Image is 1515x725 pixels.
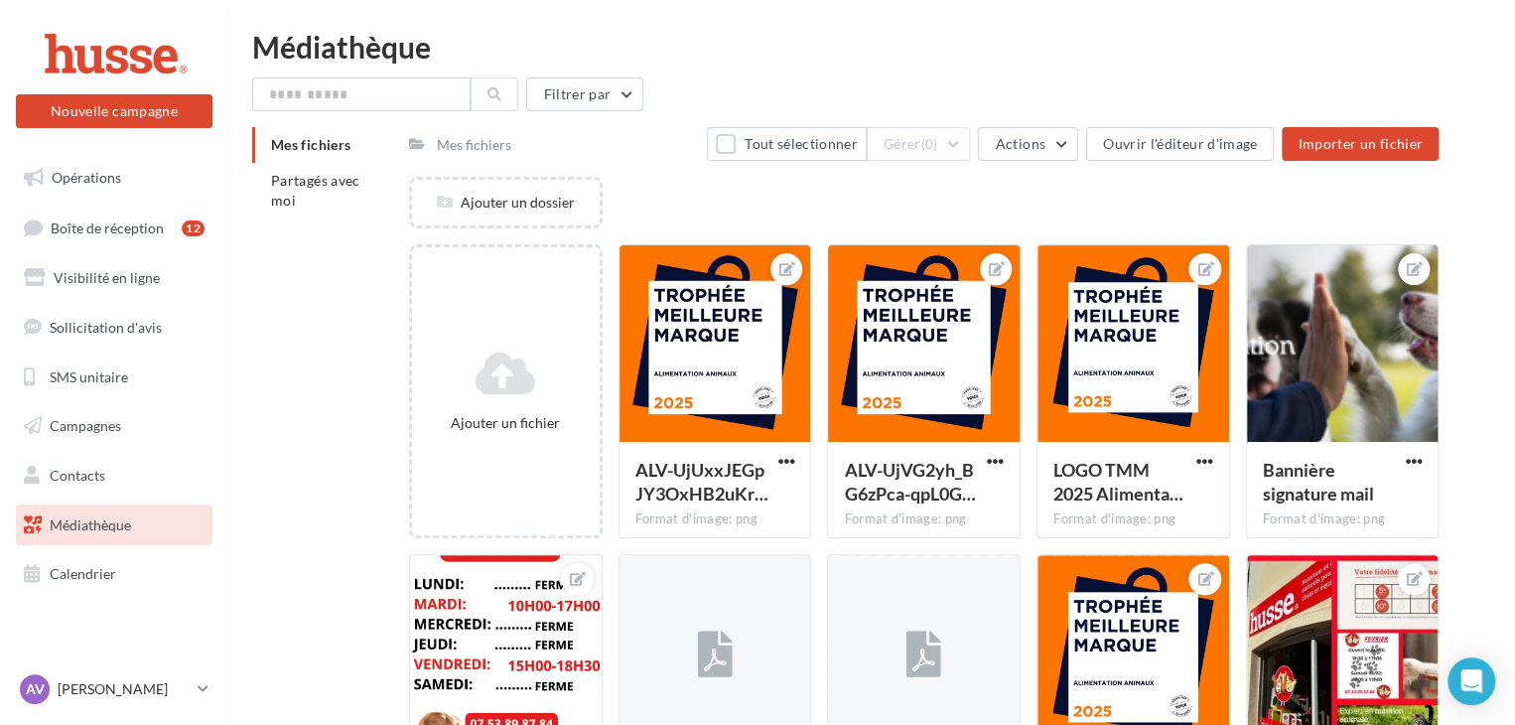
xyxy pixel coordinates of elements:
a: Campagnes [12,405,216,447]
div: Médiathèque [252,32,1491,62]
button: Filtrer par [526,77,643,111]
span: SMS unitaire [50,367,128,384]
a: Boîte de réception12 [12,207,216,249]
span: Opérations [52,169,121,186]
p: [PERSON_NAME] [58,679,190,699]
div: Ajouter un dossier [412,193,600,213]
div: Format d'image: png [1263,510,1423,528]
a: SMS unitaire [12,357,216,398]
button: Ouvrir l'éditeur d'image [1086,127,1274,161]
span: Actions [995,135,1044,152]
button: Gérer(0) [867,127,971,161]
a: Contacts [12,455,216,497]
a: Médiathèque [12,505,216,546]
span: ALV-UjVG2yh_BG6zPca-qpL0GpccQkCIU8l-t00gRhGklJEHqxq2hP4 [844,459,975,505]
span: Bannière signature mail [1263,459,1374,505]
a: AV [PERSON_NAME] [16,670,212,708]
button: Importer un fichier [1282,127,1439,161]
span: Boîte de réception [51,218,164,235]
span: Importer un fichier [1298,135,1423,152]
span: LOGO TMM 2025 Alimentation animaux- (1) [1053,459,1183,505]
div: Format d'image: png [844,510,1004,528]
a: Calendrier [12,553,216,595]
span: Médiathèque [50,516,131,533]
span: Campagnes [50,417,121,434]
div: Open Intercom Messenger [1447,657,1495,705]
button: Actions [978,127,1077,161]
span: AV [26,679,45,699]
span: Contacts [50,467,105,484]
span: Sollicitation d'avis [50,319,162,336]
div: Format d'image: png [1053,510,1213,528]
span: Calendrier [50,565,116,582]
a: Visibilité en ligne [12,257,216,299]
span: Mes fichiers [271,136,350,153]
button: Tout sélectionner [707,127,866,161]
span: Partagés avec moi [271,172,360,209]
div: Ajouter un fichier [420,413,592,433]
a: Sollicitation d'avis [12,307,216,349]
div: 12 [182,220,205,236]
a: Opérations [12,157,216,199]
span: Visibilité en ligne [54,269,160,286]
button: Nouvelle campagne [16,94,212,128]
span: ALV-UjUxxJEGpJY3OxHB2uKr5P-y1yZR-dRgtwfcKQFlrUf9OexVQaU [635,459,768,505]
span: (0) [921,136,938,152]
div: Mes fichiers [437,135,511,155]
div: Format d'image: png [635,510,795,528]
